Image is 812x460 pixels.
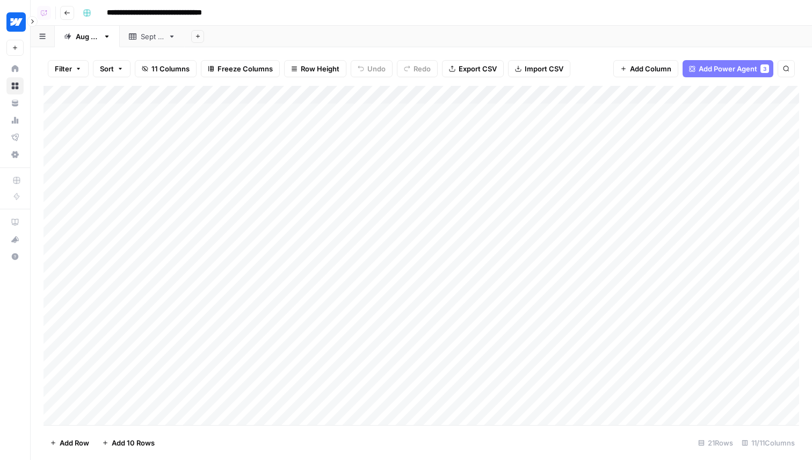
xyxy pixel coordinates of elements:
[6,146,24,163] a: Settings
[151,63,190,74] span: 11 Columns
[442,60,504,77] button: Export CSV
[397,60,438,77] button: Redo
[6,231,24,248] button: What's new?
[141,31,164,42] div: [DATE]
[694,434,737,451] div: 21 Rows
[699,63,757,74] span: Add Power Agent
[6,77,24,94] a: Browse
[6,112,24,129] a: Usage
[6,129,24,146] a: Flightpath
[6,248,24,265] button: Help + Support
[100,63,114,74] span: Sort
[6,12,26,32] img: Webflow Logo
[367,63,386,74] span: Undo
[683,60,773,77] button: Add Power Agent3
[93,60,130,77] button: Sort
[459,63,497,74] span: Export CSV
[508,60,570,77] button: Import CSV
[48,60,89,77] button: Filter
[135,60,197,77] button: 11 Columns
[6,9,24,35] button: Workspace: Webflow
[55,26,120,47] a: [DATE]
[737,434,799,451] div: 11/11 Columns
[6,94,24,112] a: Your Data
[760,64,769,73] div: 3
[6,214,24,231] a: AirOps Academy
[44,434,96,451] button: Add Row
[120,26,185,47] a: [DATE]
[414,63,431,74] span: Redo
[112,437,155,448] span: Add 10 Rows
[630,63,671,74] span: Add Column
[7,231,23,247] div: What's new?
[613,60,678,77] button: Add Column
[218,63,273,74] span: Freeze Columns
[284,60,346,77] button: Row Height
[525,63,563,74] span: Import CSV
[55,63,72,74] span: Filter
[351,60,393,77] button: Undo
[96,434,161,451] button: Add 10 Rows
[6,60,24,77] a: Home
[201,60,280,77] button: Freeze Columns
[76,31,99,42] div: [DATE]
[301,63,339,74] span: Row Height
[60,437,89,448] span: Add Row
[763,64,766,73] span: 3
